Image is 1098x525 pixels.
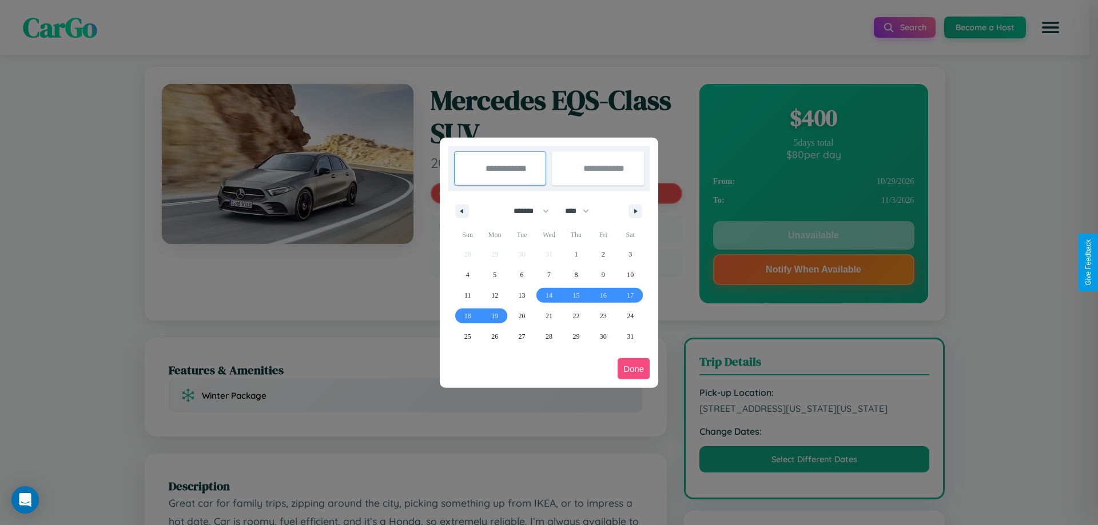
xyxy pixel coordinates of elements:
span: 21 [546,306,552,326]
button: 10 [617,264,644,285]
button: 24 [617,306,644,326]
button: 21 [535,306,562,326]
span: 29 [572,326,579,347]
button: 23 [590,306,616,326]
span: 23 [600,306,607,326]
span: 13 [519,285,526,306]
button: 31 [617,326,644,347]
span: 30 [600,326,607,347]
span: 9 [602,264,605,285]
span: Mon [481,226,508,244]
span: 1 [574,244,578,264]
button: 27 [508,326,535,347]
span: 5 [493,264,496,285]
span: 12 [491,285,498,306]
button: 5 [481,264,508,285]
button: 29 [563,326,590,347]
button: 19 [481,306,508,326]
span: 16 [600,285,607,306]
button: 30 [590,326,616,347]
span: 15 [572,285,579,306]
span: Sun [454,226,481,244]
span: 2 [602,244,605,264]
span: Sat [617,226,644,244]
span: 19 [491,306,498,326]
button: 6 [508,264,535,285]
button: 4 [454,264,481,285]
div: Give Feedback [1084,239,1092,286]
span: 6 [520,264,524,285]
span: 14 [546,285,552,306]
span: 11 [464,285,471,306]
button: 26 [481,326,508,347]
button: 17 [617,285,644,306]
span: 25 [464,326,471,347]
button: 12 [481,285,508,306]
button: 1 [563,244,590,264]
span: 22 [572,306,579,326]
button: 3 [617,244,644,264]
span: 7 [547,264,551,285]
span: Wed [535,226,562,244]
div: Open Intercom Messenger [11,486,39,514]
button: 18 [454,306,481,326]
span: 17 [627,285,634,306]
span: Fri [590,226,616,244]
span: 28 [546,326,552,347]
button: 11 [454,285,481,306]
span: 8 [574,264,578,285]
button: 25 [454,326,481,347]
button: 22 [563,306,590,326]
button: 9 [590,264,616,285]
span: Tue [508,226,535,244]
span: Thu [563,226,590,244]
button: 2 [590,244,616,264]
button: 13 [508,285,535,306]
button: 7 [535,264,562,285]
button: 20 [508,306,535,326]
button: 15 [563,285,590,306]
button: 28 [535,326,562,347]
span: 3 [628,244,632,264]
span: 24 [627,306,634,326]
button: Done [618,358,650,379]
span: 27 [519,326,526,347]
button: 16 [590,285,616,306]
button: 8 [563,264,590,285]
span: 4 [466,264,470,285]
span: 18 [464,306,471,326]
span: 10 [627,264,634,285]
span: 20 [519,306,526,326]
span: 31 [627,326,634,347]
span: 26 [491,326,498,347]
button: 14 [535,285,562,306]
